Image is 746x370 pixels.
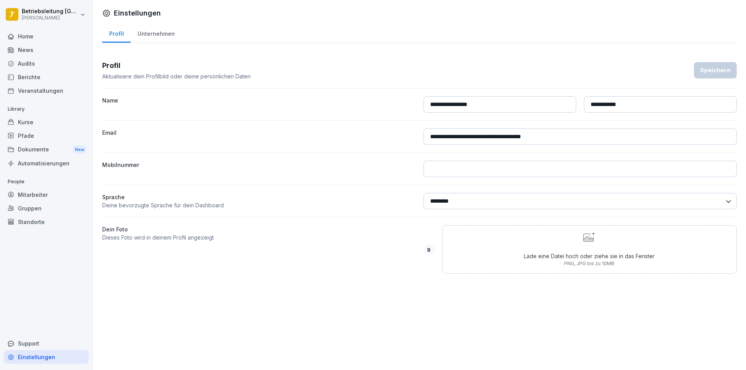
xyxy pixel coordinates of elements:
p: Betriebsleitung [GEOGRAPHIC_DATA] [22,8,78,15]
a: Pfade [4,129,89,142]
a: News [4,43,89,57]
p: PNG, JPG bis zu 10MB [524,260,655,267]
a: Profil [102,23,131,43]
button: Speichern [694,62,737,78]
p: [PERSON_NAME] [22,15,78,21]
label: Mobilnummer [102,161,416,177]
label: Name [102,96,416,113]
a: Mitarbeiter [4,188,89,202]
p: Dieses Foto wird in deinem Profil angezeigt [102,233,416,241]
a: Automatisierungen [4,156,89,170]
label: Email [102,129,416,145]
a: Unternehmen [131,23,181,43]
a: Veranstaltungen [4,84,89,97]
div: Dokumente [4,142,89,157]
a: Gruppen [4,202,89,215]
a: Kurse [4,115,89,129]
p: People [4,175,89,188]
div: Support [4,337,89,350]
p: Sprache [102,193,416,201]
div: B [424,244,434,255]
label: Dein Foto [102,225,416,233]
p: Aktualisiere dein Profilbild oder deine persönlichen Daten [102,72,251,80]
a: Berichte [4,70,89,84]
div: New [73,145,86,154]
h3: Profil [102,60,251,71]
p: Library [4,103,89,115]
a: Home [4,30,89,43]
h1: Einstellungen [114,8,161,18]
div: Speichern [700,66,730,75]
a: DokumenteNew [4,142,89,157]
p: Lade eine Datei hoch oder ziehe sie in das Fenster [524,252,655,260]
a: Standorte [4,215,89,229]
a: Audits [4,57,89,70]
p: Deine bevorzugte Sprache für dein Dashboard [102,201,416,209]
a: Einstellungen [4,350,89,364]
